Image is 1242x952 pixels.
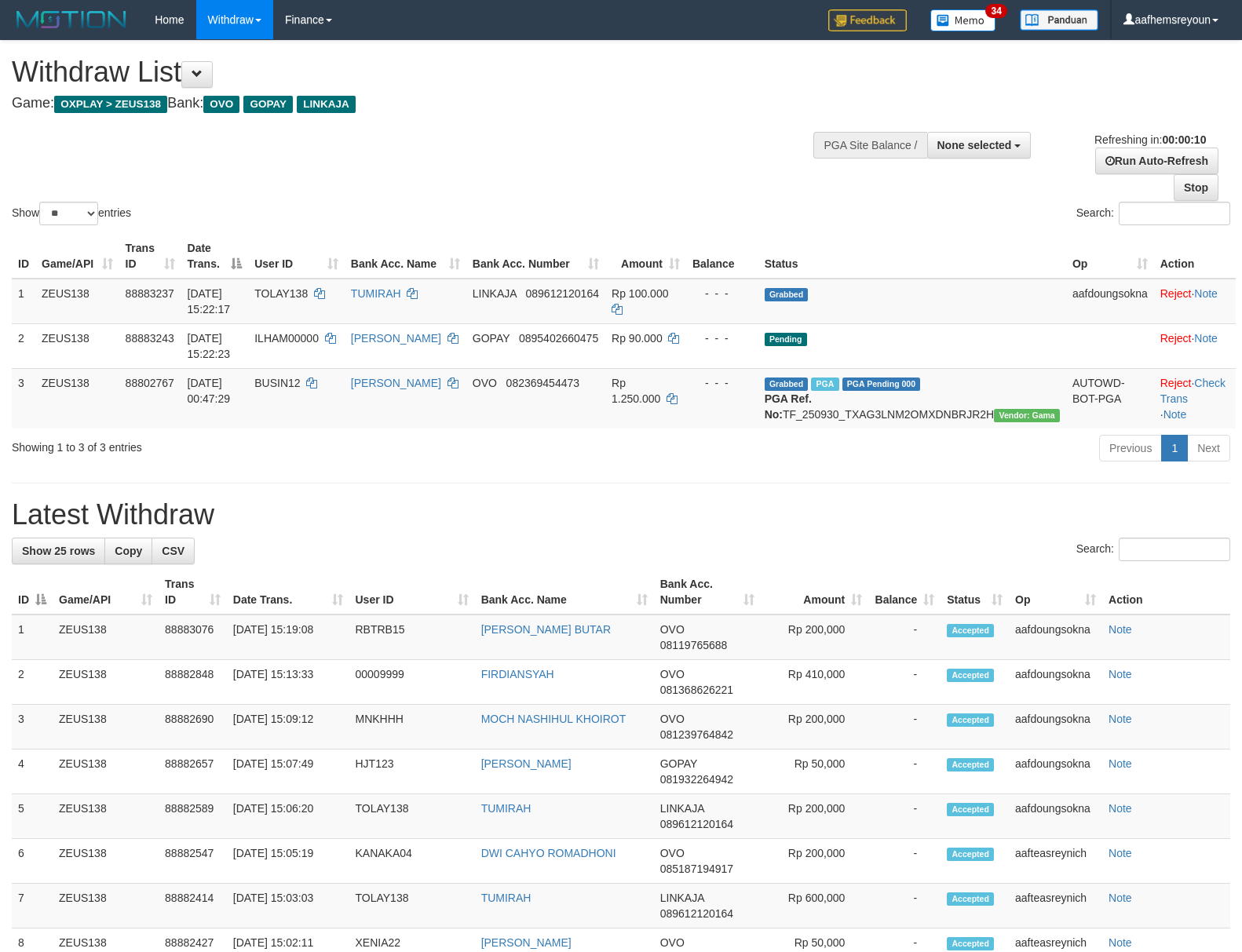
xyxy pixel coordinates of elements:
span: 34 [985,4,1006,18]
td: Rp 50,000 [761,750,868,794]
td: · [1154,323,1236,368]
a: Reject [1160,377,1192,389]
a: MOCH NASHIHUL KHOIROT [481,713,626,725]
span: Copy 081932264942 to clipboard [660,773,733,786]
th: Status: activate to sort column ascending [941,570,1009,615]
span: Pending [765,333,807,346]
a: Note [1109,802,1132,815]
span: OVO [473,377,497,389]
span: CSV [162,545,184,557]
td: - [868,794,941,839]
td: 88883076 [159,615,227,660]
td: 88882848 [159,660,227,705]
span: Rp 1.250.000 [612,377,660,405]
td: MNKHHH [349,705,475,750]
h1: Latest Withdraw [12,499,1230,531]
td: [DATE] 15:19:08 [227,615,349,660]
td: [DATE] 15:06:20 [227,794,349,839]
span: Copy 082369454473 to clipboard [506,377,579,389]
a: Note [1109,623,1132,636]
div: - - - [692,375,752,391]
span: Vendor URL: https://trx31.1velocity.biz [994,409,1060,422]
td: Rp 200,000 [761,615,868,660]
img: MOTION_logo.png [12,8,131,31]
td: aafdoungsokna [1009,750,1102,794]
th: Game/API: activate to sort column ascending [53,570,159,615]
td: - [868,884,941,928]
strong: 00:00:10 [1162,133,1206,146]
span: None selected [937,139,1012,151]
td: aafdoungsokna [1009,660,1102,705]
span: LINKAJA [297,96,356,113]
td: 88882414 [159,884,227,928]
td: - [868,615,941,660]
td: AUTOWD-BOT-PGA [1066,368,1154,429]
th: ID [12,234,35,279]
td: 2 [12,323,35,368]
td: 1 [12,615,53,660]
a: 1 [1161,435,1188,461]
th: Game/API: activate to sort column ascending [35,234,119,279]
th: Amount: activate to sort column ascending [605,234,686,279]
td: ZEUS138 [35,323,119,368]
td: ZEUS138 [53,750,159,794]
td: - [868,750,941,794]
th: Bank Acc. Number: activate to sort column ascending [654,570,761,615]
span: Refreshing in: [1094,133,1206,146]
a: FIRDIANSYAH [481,668,554,680]
td: - [868,660,941,705]
input: Search: [1119,538,1230,561]
span: ILHAM00000 [254,332,319,345]
span: LINKAJA [473,287,517,300]
td: [DATE] 15:13:33 [227,660,349,705]
span: Accepted [947,892,994,906]
a: Check Trans [1160,377,1226,405]
td: 4 [12,750,53,794]
td: [DATE] 15:07:49 [227,750,349,794]
span: Accepted [947,758,994,771]
span: Copy [115,545,142,557]
td: 1 [12,279,35,324]
span: OXPLAY > ZEUS138 [54,96,167,113]
span: Copy 089612120164 to clipboard [660,818,733,830]
th: Bank Acc. Name: activate to sort column ascending [345,234,466,279]
a: Note [1109,668,1132,680]
a: Previous [1099,435,1162,461]
a: Next [1187,435,1230,461]
button: None selected [927,132,1032,159]
td: · · [1154,368,1236,429]
td: aafteasreynich [1009,884,1102,928]
td: ZEUS138 [53,615,159,660]
span: 88883243 [126,332,174,345]
span: [DATE] 00:47:29 [188,377,231,405]
a: CSV [152,538,195,564]
select: Showentries [39,202,98,225]
span: Copy 089612120164 to clipboard [660,907,733,920]
label: Search: [1076,538,1230,561]
td: ZEUS138 [35,279,119,324]
td: TOLAY138 [349,884,475,928]
span: GOPAY [473,332,510,345]
a: Show 25 rows [12,538,105,564]
td: Rp 600,000 [761,884,868,928]
span: Copy 081239764842 to clipboard [660,728,733,741]
a: Stop [1174,174,1218,201]
span: TOLAY138 [254,287,308,300]
span: Marked by aafsreyleap [811,378,838,391]
td: Rp 200,000 [761,794,868,839]
td: TF_250930_TXAG3LNM2OMXDNBRJR2H [758,368,1066,429]
a: TUMIRAH [351,287,401,300]
div: - - - [692,330,752,346]
th: Amount: activate to sort column ascending [761,570,868,615]
td: ZEUS138 [53,660,159,705]
span: BUSIN12 [254,377,300,389]
span: Accepted [947,713,994,727]
td: TOLAY138 [349,794,475,839]
span: [DATE] 15:22:17 [188,287,231,316]
td: - [868,705,941,750]
a: DWI CAHYO ROMADHONI [481,847,616,859]
td: ZEUS138 [35,368,119,429]
td: RBTRB15 [349,615,475,660]
img: panduan.png [1020,9,1098,31]
a: Note [1194,287,1218,300]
